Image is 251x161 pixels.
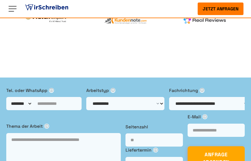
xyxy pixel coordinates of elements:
[125,123,183,130] label: Seitenzahl
[49,88,54,93] span: ⓘ
[110,88,115,93] span: ⓘ
[104,16,147,24] img: kundennote
[198,3,243,15] button: Jetzt anfragen
[153,148,158,153] span: ⓘ
[6,123,121,130] label: Thema der Arbeit
[202,114,207,119] span: ⓘ
[200,88,205,93] span: ⓘ
[184,16,226,24] img: realreviews
[8,4,18,14] img: Menu open
[6,87,82,94] label: Tel. oder WhatsApp
[188,113,245,120] label: E-Mail
[44,124,49,129] span: ⓘ
[86,87,164,94] label: Arbeitstyp
[24,3,70,12] img: logo ghostwriter-österreich
[125,147,183,153] label: Liefertermin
